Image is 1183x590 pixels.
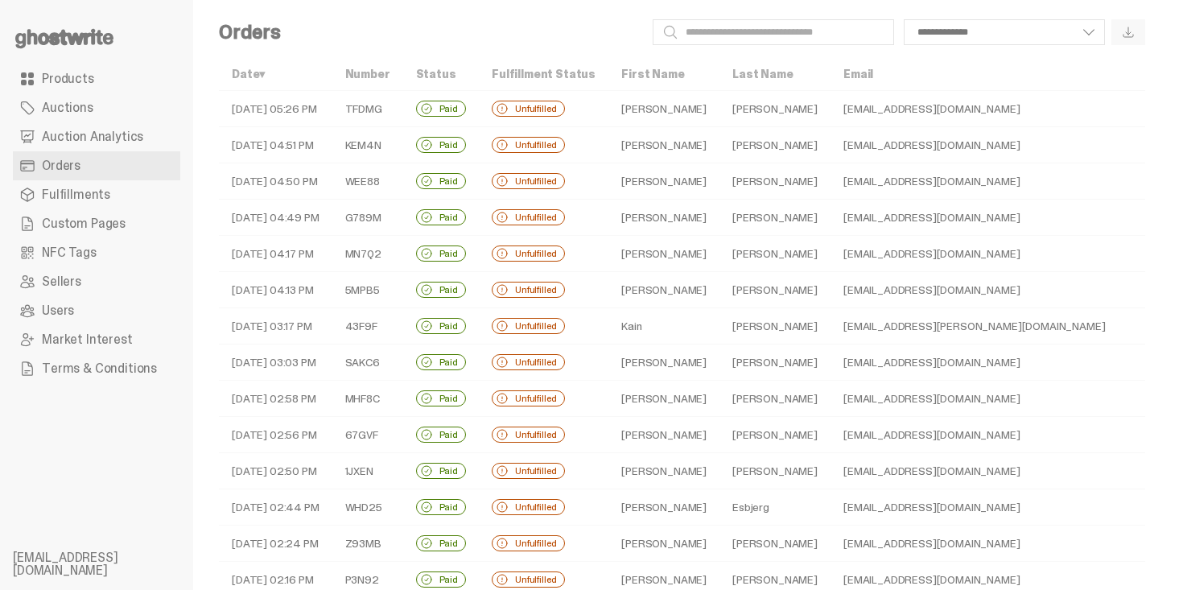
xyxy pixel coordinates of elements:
[719,127,831,163] td: [PERSON_NAME]
[608,127,719,163] td: [PERSON_NAME]
[492,535,565,551] div: Unfulfilled
[479,58,608,91] th: Fulfillment Status
[42,159,80,172] span: Orders
[416,571,466,588] div: Paid
[719,200,831,236] td: [PERSON_NAME]
[219,489,332,526] td: [DATE] 02:44 PM
[492,318,565,334] div: Unfulfilled
[332,345,403,381] td: SAKC6
[13,354,180,383] a: Terms & Conditions
[42,362,157,375] span: Terms & Conditions
[416,499,466,515] div: Paid
[492,137,565,153] div: Unfulfilled
[416,463,466,479] div: Paid
[219,381,332,417] td: [DATE] 02:58 PM
[719,163,831,200] td: [PERSON_NAME]
[416,390,466,406] div: Paid
[332,127,403,163] td: KEM4N
[719,453,831,489] td: [PERSON_NAME]
[416,282,466,298] div: Paid
[13,267,180,296] a: Sellers
[219,308,332,345] td: [DATE] 03:17 PM
[416,101,466,117] div: Paid
[608,417,719,453] td: [PERSON_NAME]
[492,354,565,370] div: Unfulfilled
[416,209,466,225] div: Paid
[332,91,403,127] td: TFDMG
[332,453,403,489] td: 1JXEN
[719,308,831,345] td: [PERSON_NAME]
[416,137,466,153] div: Paid
[608,200,719,236] td: [PERSON_NAME]
[13,551,206,577] li: [EMAIL_ADDRESS][DOMAIN_NAME]
[42,72,94,85] span: Products
[719,526,831,562] td: [PERSON_NAME]
[608,272,719,308] td: [PERSON_NAME]
[608,236,719,272] td: [PERSON_NAME]
[13,325,180,354] a: Market Interest
[332,236,403,272] td: MN7Q2
[492,173,565,189] div: Unfulfilled
[42,304,74,317] span: Users
[492,101,565,117] div: Unfulfilled
[219,236,332,272] td: [DATE] 04:17 PM
[416,427,466,443] div: Paid
[219,91,332,127] td: [DATE] 05:26 PM
[492,245,565,262] div: Unfulfilled
[719,91,831,127] td: [PERSON_NAME]
[332,163,403,200] td: WEE88
[332,200,403,236] td: G789M
[219,453,332,489] td: [DATE] 02:50 PM
[332,526,403,562] td: Z93MB
[492,571,565,588] div: Unfulfilled
[332,58,403,91] th: Number
[719,58,831,91] th: Last Name
[232,67,265,81] a: Date▾
[13,180,180,209] a: Fulfillments
[492,390,565,406] div: Unfulfilled
[13,296,180,325] a: Users
[13,93,180,122] a: Auctions
[42,217,126,230] span: Custom Pages
[416,354,466,370] div: Paid
[608,58,719,91] th: First Name
[608,345,719,381] td: [PERSON_NAME]
[608,381,719,417] td: [PERSON_NAME]
[492,463,565,479] div: Unfulfilled
[416,245,466,262] div: Paid
[332,417,403,453] td: 67GVF
[403,58,479,91] th: Status
[219,526,332,562] td: [DATE] 02:24 PM
[332,381,403,417] td: MHF8C
[416,318,466,334] div: Paid
[219,127,332,163] td: [DATE] 04:51 PM
[219,417,332,453] td: [DATE] 02:56 PM
[42,275,81,288] span: Sellers
[608,453,719,489] td: [PERSON_NAME]
[42,188,110,201] span: Fulfillments
[608,308,719,345] td: Kain
[608,489,719,526] td: [PERSON_NAME]
[719,236,831,272] td: [PERSON_NAME]
[42,246,97,259] span: NFC Tags
[719,272,831,308] td: [PERSON_NAME]
[492,499,565,515] div: Unfulfilled
[332,489,403,526] td: WHD25
[492,427,565,443] div: Unfulfilled
[332,308,403,345] td: 43F9F
[492,282,565,298] div: Unfulfilled
[219,345,332,381] td: [DATE] 03:03 PM
[42,130,143,143] span: Auction Analytics
[608,526,719,562] td: [PERSON_NAME]
[42,333,133,346] span: Market Interest
[13,238,180,267] a: NFC Tags
[219,272,332,308] td: [DATE] 04:13 PM
[13,151,180,180] a: Orders
[416,535,466,551] div: Paid
[219,163,332,200] td: [DATE] 04:50 PM
[13,64,180,93] a: Products
[608,91,719,127] td: [PERSON_NAME]
[719,489,831,526] td: Esbjerg
[219,200,332,236] td: [DATE] 04:49 PM
[332,272,403,308] td: 5MPB5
